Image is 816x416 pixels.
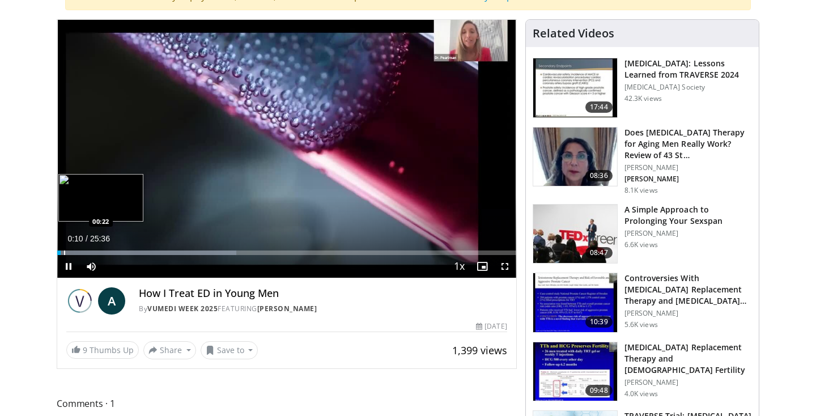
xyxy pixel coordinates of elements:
[257,304,317,313] a: [PERSON_NAME]
[533,204,752,264] a: 08:47 A Simple Approach to Prolonging Your Sexspan [PERSON_NAME] 6.6K views
[57,251,516,255] div: Progress Bar
[57,255,80,278] button: Pause
[533,127,752,195] a: 08:36 Does [MEDICAL_DATA] Therapy for Aging Men Really Work? Review of 43 St… [PERSON_NAME] [PERS...
[624,204,752,227] h3: A Simple Approach to Prolonging Your Sexspan
[624,83,752,92] p: [MEDICAL_DATA] Society
[585,170,613,181] span: 08:36
[57,396,517,411] span: Comments 1
[533,205,617,264] img: c4bd4661-e278-4c34-863c-57c104f39734.150x105_q85_crop-smart_upscale.jpg
[448,255,471,278] button: Playback Rate
[624,342,752,376] h3: [MEDICAL_DATA] Replacement Therapy and [DEMOGRAPHIC_DATA] Fertility
[147,304,218,313] a: Vumedi Week 2025
[143,341,196,359] button: Share
[66,287,93,315] img: Vumedi Week 2025
[624,229,752,238] p: [PERSON_NAME]
[624,273,752,307] h3: Controversies With [MEDICAL_DATA] Replacement Therapy and [MEDICAL_DATA] Can…
[471,255,494,278] button: Enable picture-in-picture mode
[624,309,752,318] p: [PERSON_NAME]
[585,101,613,113] span: 17:44
[624,163,752,172] p: [PERSON_NAME]
[139,304,507,314] div: By FEATURING
[83,345,87,355] span: 9
[98,287,125,315] a: A
[57,20,516,278] video-js: Video Player
[533,273,617,332] img: 418933e4-fe1c-4c2e-be56-3ce3ec8efa3b.150x105_q85_crop-smart_upscale.jpg
[452,343,507,357] span: 1,399 views
[624,389,658,398] p: 4.0K views
[624,127,752,161] h3: Does [MEDICAL_DATA] Therapy for Aging Men Really Work? Review of 43 St…
[201,341,258,359] button: Save to
[533,58,752,118] a: 17:44 [MEDICAL_DATA]: Lessons Learned from TRAVERSE 2024 [MEDICAL_DATA] Society 42.3K views
[90,234,110,243] span: 25:36
[533,58,617,117] img: 1317c62a-2f0d-4360-bee0-b1bff80fed3c.150x105_q85_crop-smart_upscale.jpg
[624,186,658,195] p: 8.1K views
[58,174,143,222] img: image.jpeg
[80,255,103,278] button: Mute
[585,385,613,396] span: 09:48
[624,320,658,329] p: 5.6K views
[624,94,662,103] p: 42.3K views
[624,240,658,249] p: 6.6K views
[533,128,617,186] img: 4d4bce34-7cbb-4531-8d0c-5308a71d9d6c.150x105_q85_crop-smart_upscale.jpg
[67,234,83,243] span: 0:10
[624,378,752,387] p: [PERSON_NAME]
[533,342,617,401] img: 58e29ddd-d015-4cd9-bf96-f28e303b730c.150x105_q85_crop-smart_upscale.jpg
[476,321,507,332] div: [DATE]
[494,255,516,278] button: Fullscreen
[585,316,613,328] span: 10:39
[533,27,614,40] h4: Related Videos
[66,341,139,359] a: 9 Thumbs Up
[533,342,752,402] a: 09:48 [MEDICAL_DATA] Replacement Therapy and [DEMOGRAPHIC_DATA] Fertility [PERSON_NAME] 4.0K views
[624,175,752,184] p: [PERSON_NAME]
[139,287,507,300] h4: How I Treat ED in Young Men
[624,58,752,80] h3: [MEDICAL_DATA]: Lessons Learned from TRAVERSE 2024
[86,234,88,243] span: /
[585,247,613,258] span: 08:47
[533,273,752,333] a: 10:39 Controversies With [MEDICAL_DATA] Replacement Therapy and [MEDICAL_DATA] Can… [PERSON_NAME]...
